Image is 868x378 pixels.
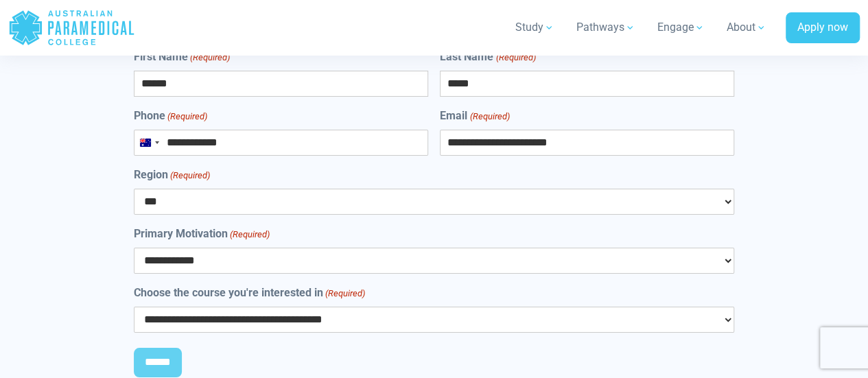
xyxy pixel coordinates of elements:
[495,51,536,64] span: (Required)
[8,5,135,50] a: Australian Paramedical College
[134,130,163,155] button: Selected country
[440,49,535,65] label: Last Name
[718,8,775,47] a: About
[507,8,563,47] a: Study
[649,8,713,47] a: Engage
[229,228,270,241] span: (Required)
[134,108,207,124] label: Phone
[325,287,366,300] span: (Required)
[134,285,365,301] label: Choose the course you're interested in
[568,8,644,47] a: Pathways
[134,167,210,183] label: Region
[786,12,860,44] a: Apply now
[469,110,510,123] span: (Required)
[440,108,509,124] label: Email
[134,226,270,242] label: Primary Motivation
[167,110,208,123] span: (Required)
[189,51,231,64] span: (Required)
[169,169,211,182] span: (Required)
[134,49,230,65] label: First Name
